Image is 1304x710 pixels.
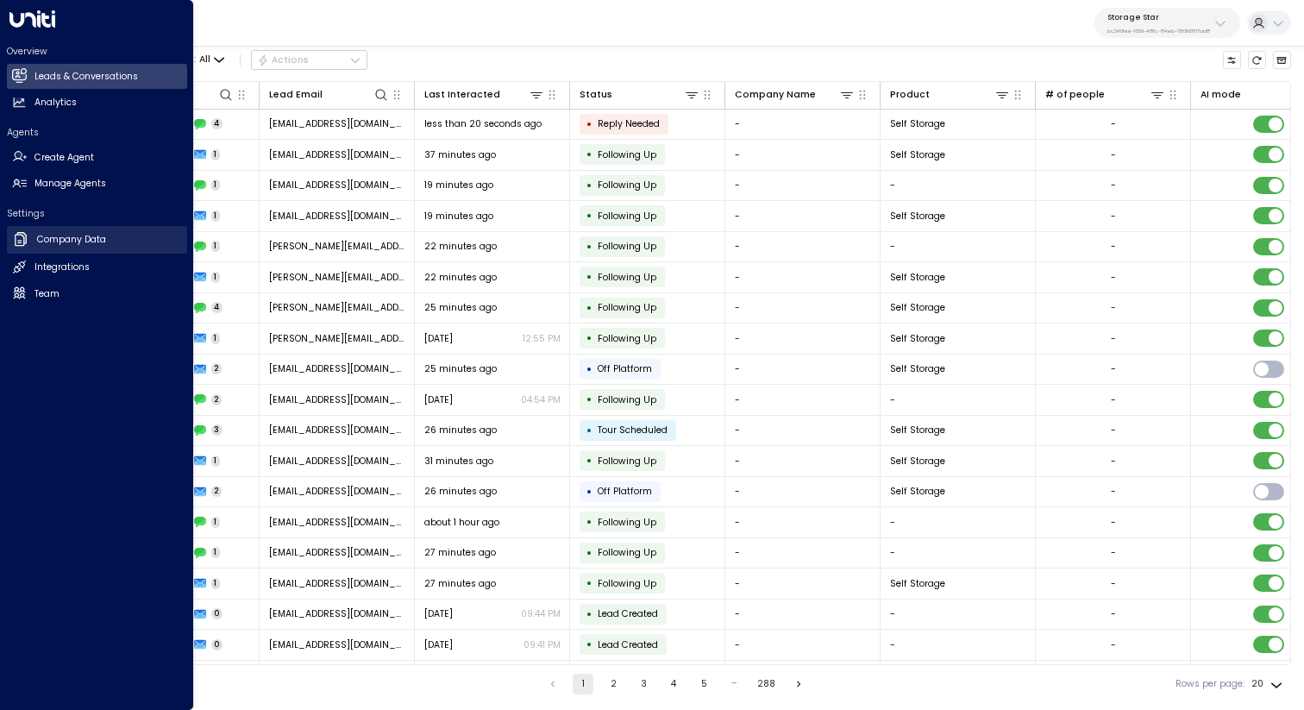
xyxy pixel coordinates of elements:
td: - [725,507,881,537]
h2: Settings [7,207,187,220]
span: Following Up [598,546,656,559]
div: - [1111,455,1116,468]
p: 09:44 PM [521,607,561,620]
div: AI mode [1201,87,1241,103]
div: - [1111,148,1116,161]
div: - [1111,271,1116,284]
td: - [725,385,881,415]
span: Following Up [598,210,656,223]
div: Last Interacted [424,86,545,103]
h2: Leads & Conversations [34,70,138,84]
td: - [881,630,1036,660]
span: Self Storage [890,332,945,345]
div: - [1111,638,1116,651]
h2: Company Data [37,233,106,247]
span: Tour Scheduled [598,424,668,437]
td: - [725,140,881,170]
span: Following Up [598,179,656,192]
button: Go to next page [788,674,809,694]
td: - [881,385,1036,415]
td: - [725,661,881,691]
div: # of people [1045,86,1166,103]
div: Product [890,86,1011,103]
td: - [725,416,881,446]
span: Aug 22, 2025 [424,607,453,620]
div: • [586,511,592,533]
div: Actions [257,54,310,66]
span: Self Storage [890,577,945,590]
div: - [1111,485,1116,498]
span: 25 minutes ago [424,362,497,375]
div: - [1111,607,1116,620]
span: 22 minutes ago [424,240,497,253]
h2: Manage Agents [34,177,106,191]
div: • [586,481,592,503]
span: Stormchaser913@yahoo.com [269,362,405,375]
button: Go to page 3 [633,674,654,694]
span: Self Storage [890,485,945,498]
span: 2 [211,486,223,497]
span: 1 [211,210,221,222]
td: - [881,171,1036,201]
span: 3 [211,424,223,436]
div: Lead Email [269,87,323,103]
span: kennithfaherty@gmail.com [269,546,405,559]
span: 26 minutes ago [424,424,497,437]
h2: Create Agent [34,151,94,165]
p: 12:55 PM [523,332,561,345]
span: 1 [211,578,221,589]
span: Following Up [598,301,656,314]
span: Following Up [598,516,656,529]
div: • [586,388,592,411]
td: - [725,446,881,476]
span: Aug 22, 2025 [424,638,453,651]
span: kennithfaherty@gmail.com [269,577,405,590]
span: Following Up [598,577,656,590]
div: Company Name [735,86,856,103]
button: Customize [1223,51,1242,70]
span: 0 [211,639,223,650]
td: - [881,538,1036,569]
span: derekchris473@gmail.com [269,179,405,192]
span: 22 minutes ago [424,271,497,284]
span: 2 [211,394,223,405]
td: - [725,324,881,354]
span: Following Up [598,148,656,161]
span: lisa.left.11@outlook.com [269,332,405,345]
a: Manage Agents [7,172,187,197]
button: Storage Starbc340fee-f559-48fc-84eb-70f3f6817ad8 [1094,8,1240,38]
h2: Overview [7,45,187,58]
div: • [586,358,592,380]
div: # of people [1045,87,1105,103]
a: Analytics [7,91,187,116]
span: Self Storage [890,301,945,314]
td: - [725,569,881,599]
div: • [586,633,592,656]
td: - [725,630,881,660]
span: 2 [211,363,223,374]
div: Status [580,87,612,103]
span: lisa.left.11@outlook.com [269,301,405,314]
div: • [586,236,592,258]
span: 1 [211,333,221,344]
h2: Agents [7,126,187,139]
span: Following Up [598,240,656,253]
span: 1 [211,272,221,283]
div: - [1111,332,1116,345]
div: … [724,674,744,694]
span: 27 minutes ago [424,577,496,590]
span: 1 [211,517,221,528]
label: Rows per page: [1175,677,1244,691]
p: bc340fee-f559-48fc-84eb-70f3f6817ad8 [1107,28,1210,35]
a: Integrations [7,255,187,280]
td: - [881,232,1036,262]
span: smrhoads87@gmail.com [269,117,405,130]
span: 1 [211,149,221,160]
span: Self Storage [890,424,945,437]
div: • [586,542,592,564]
nav: pagination navigation [542,674,810,694]
span: Self Storage [890,210,945,223]
td: - [725,110,881,140]
div: • [586,419,592,442]
div: Last Interacted [424,87,500,103]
